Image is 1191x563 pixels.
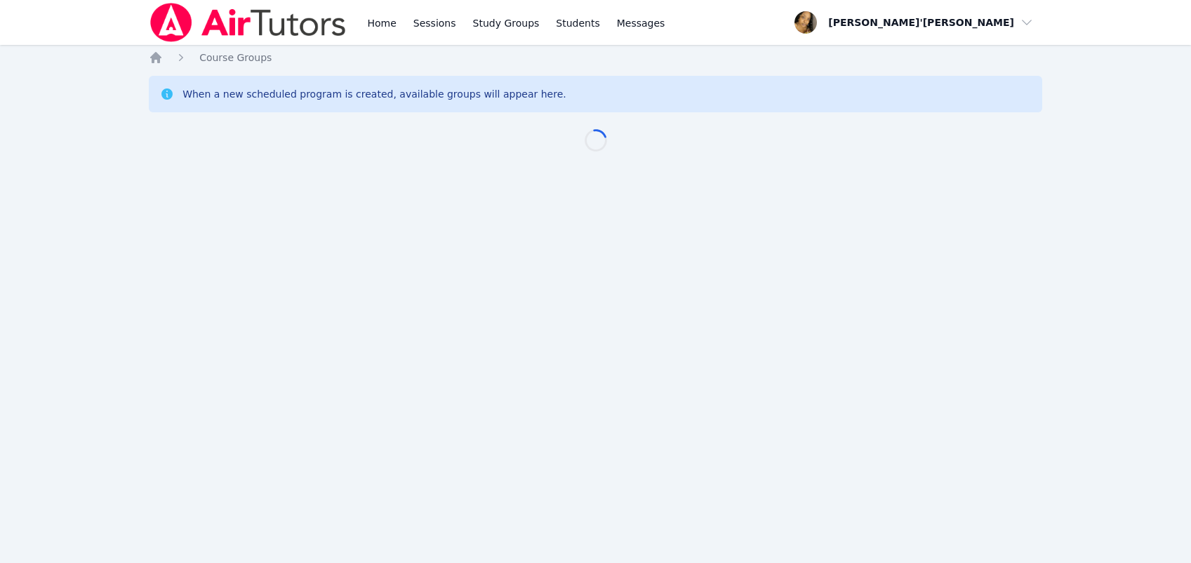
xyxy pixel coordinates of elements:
[617,16,665,30] span: Messages
[149,51,1042,65] nav: Breadcrumb
[199,51,272,65] a: Course Groups
[149,3,347,42] img: Air Tutors
[199,52,272,63] span: Course Groups
[182,87,566,101] div: When a new scheduled program is created, available groups will appear here.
